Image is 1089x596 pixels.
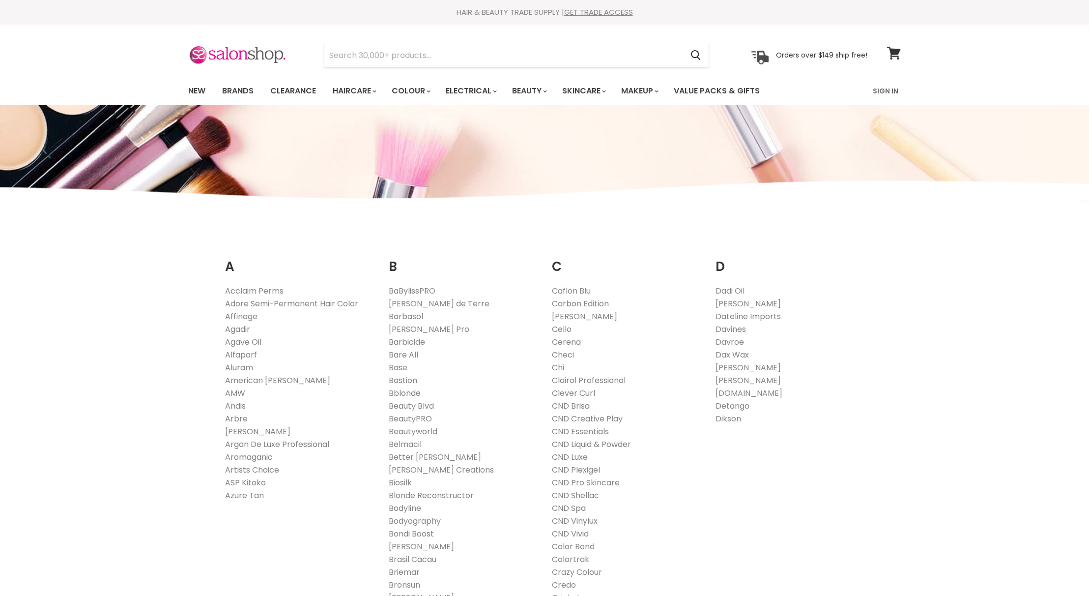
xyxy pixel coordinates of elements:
[552,477,620,488] a: CND Pro Skincare
[552,362,564,373] a: Chi
[176,7,913,17] div: HAIR & BEAUTY TRADE SUPPLY |
[389,413,432,424] a: BeautyPRO
[438,81,503,101] a: Electrical
[263,81,323,101] a: Clearance
[389,464,494,476] a: [PERSON_NAME] Creations
[716,362,781,373] a: [PERSON_NAME]
[716,387,782,399] a: [DOMAIN_NAME]
[552,451,588,463] a: CND Luxe
[225,464,279,476] a: Artists Choice
[225,285,284,297] a: Acclaim Perms
[716,324,746,335] a: Davines
[389,490,474,501] a: Blonde Reconstructor
[716,285,745,297] a: Dadi Oil
[225,451,273,463] a: Aromaganic
[683,44,709,67] button: Search
[867,81,904,101] a: Sign In
[389,541,454,552] a: [PERSON_NAME]
[552,375,626,386] a: Clairol Professional
[215,81,261,101] a: Brands
[552,400,590,412] a: CND Brisa
[552,285,591,297] a: Caflon Blu
[389,336,425,348] a: Barbicide
[564,7,633,17] a: GET TRADE ACCESS
[552,490,599,501] a: CND Shellac
[666,81,767,101] a: Value Packs & Gifts
[324,44,683,67] input: Search
[552,298,609,309] a: Carbon Edition
[389,566,420,578] a: Briemar
[225,349,257,360] a: Alfaparf
[389,400,434,412] a: Beauty Blvd
[716,336,744,348] a: Davroe
[389,362,407,373] a: Base
[614,81,664,101] a: Makeup
[225,490,264,501] a: Azure Tan
[324,44,709,67] form: Product
[716,349,749,360] a: Dax Wax
[552,311,617,322] a: [PERSON_NAME]
[225,324,250,335] a: Agadir
[389,426,437,437] a: Beautyworld
[716,244,864,277] h2: D
[552,244,701,277] h2: C
[716,375,781,386] a: [PERSON_NAME]
[389,298,489,309] a: [PERSON_NAME] de Terre
[225,439,329,450] a: Argan De Luxe Professional
[552,426,609,437] a: CND Essentials
[552,515,598,527] a: CND Vinylux
[552,464,600,476] a: CND Plexigel
[225,362,253,373] a: Aluram
[555,81,612,101] a: Skincare
[225,298,358,309] a: Adore Semi-Permanent Hair Color
[552,566,602,578] a: Crazy Colour
[389,515,441,527] a: Bodyography
[389,579,420,591] a: Bronsun
[389,285,435,297] a: BaBylissPRO
[389,311,423,322] a: Barbasol
[225,400,246,412] a: Andis
[384,81,436,101] a: Colour
[552,349,574,360] a: Checi
[552,503,586,514] a: CND Spa
[716,413,741,424] a: Dikson
[552,387,595,399] a: Clever Curl
[225,375,330,386] a: American [PERSON_NAME]
[225,311,258,322] a: Affinage
[552,439,631,450] a: CND Liquid & Powder
[389,387,421,399] a: Bblonde
[776,51,867,60] p: Orders over $149 ship free!
[552,336,581,348] a: Cerena
[389,375,417,386] a: Bastion
[552,541,595,552] a: Color Bond
[225,336,261,348] a: Agave Oil
[389,349,418,360] a: Bare All
[389,244,538,277] h2: B
[552,324,572,335] a: Cello
[181,77,817,105] ul: Main menu
[225,244,374,277] h2: A
[389,554,436,565] a: Brasil Cacau
[225,413,248,424] a: Arbre
[225,426,290,437] a: [PERSON_NAME]
[389,477,412,488] a: Biosilk
[505,81,553,101] a: Beauty
[325,81,382,101] a: Haircare
[225,477,266,488] a: ASP Kitoko
[716,400,749,412] a: Detango
[389,324,469,335] a: [PERSON_NAME] Pro
[552,579,576,591] a: Credo
[716,311,781,322] a: Dateline Imports
[552,554,589,565] a: Colortrak
[176,77,913,105] nav: Main
[389,439,422,450] a: Belmacil
[389,503,421,514] a: Bodyline
[389,451,481,463] a: Better [PERSON_NAME]
[552,413,623,424] a: CND Creative Play
[225,387,245,399] a: AMW
[716,298,781,309] a: [PERSON_NAME]
[552,528,589,539] a: CND Vivid
[389,528,434,539] a: Bondi Boost
[181,81,213,101] a: New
